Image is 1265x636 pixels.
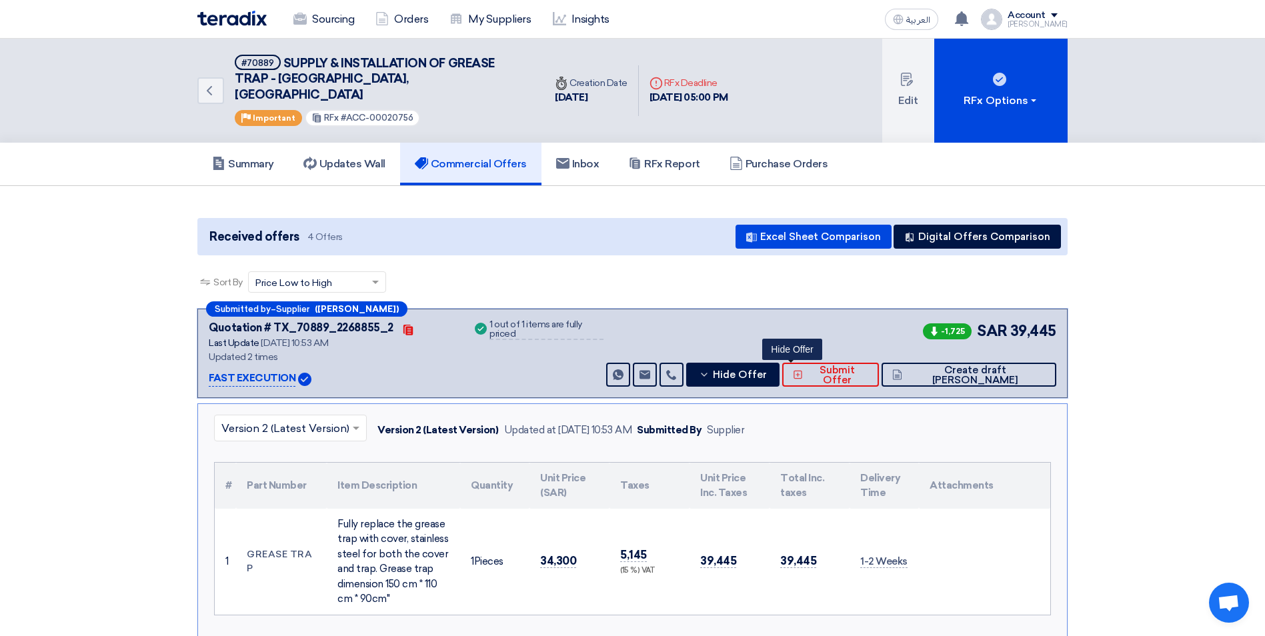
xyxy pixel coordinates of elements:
span: #ACC-00020756 [341,113,413,123]
th: Item Description [327,463,460,509]
div: Hide Offer [762,339,822,360]
span: Supplier [276,305,309,313]
div: 1 out of 1 items are fully priced [489,320,603,340]
button: RFx Options [934,39,1068,143]
button: Submit Offer [782,363,879,387]
button: Edit [882,39,934,143]
div: RFx Deadline [650,76,728,90]
span: SUPPLY & INSTALLATION OF GREASE TRAP - [GEOGRAPHIC_DATA], [GEOGRAPHIC_DATA] [235,56,495,102]
a: Summary [197,143,289,185]
div: Version 2 (Latest Version) [377,423,499,438]
span: 5,145 [620,548,647,562]
th: Quantity [460,463,529,509]
span: Submit Offer [806,365,868,385]
span: -1,725 [923,323,972,339]
div: Account [1008,10,1046,21]
h5: Commercial Offers [415,157,527,171]
div: [DATE] 05:00 PM [650,90,728,105]
button: العربية [885,9,938,30]
h5: SUPPLY & INSTALLATION OF GREASE TRAP - MAKKHA MALL, MAKKAH [235,55,528,103]
a: Orders [365,5,439,34]
span: 4 Offers [307,231,343,243]
span: 39,445 [780,554,816,568]
th: Taxes [609,463,690,509]
h5: Updates Wall [303,157,385,171]
span: Submitted by [215,305,271,313]
a: Inbox [541,143,614,185]
a: My Suppliers [439,5,541,34]
button: Digital Offers Comparison [894,225,1061,249]
span: 39,445 [700,554,736,568]
div: Supplier [707,423,744,438]
span: Sort By [213,275,243,289]
div: [DATE] [555,90,627,105]
span: Last Update [209,337,259,349]
span: Create draft [PERSON_NAME] [906,365,1046,385]
h5: Inbox [556,157,599,171]
span: Price Low to High [255,276,332,290]
span: RFx [324,113,339,123]
a: Open chat [1209,583,1249,623]
img: Teradix logo [197,11,267,26]
div: Fully replace the grease trap with cover, stainless steel for both the cover and trap. Grease tra... [337,517,449,607]
a: Commercial Offers [400,143,541,185]
div: Quotation # TX_70889_2268855_2 [209,320,393,336]
h5: Purchase Orders [730,157,828,171]
span: 1-2 Weeks [860,555,908,568]
div: Submitted By [637,423,702,438]
span: Hide Offer [713,370,767,380]
div: Updated at [DATE] 10:53 AM [504,423,632,438]
a: Sourcing [283,5,365,34]
th: Unit Price (SAR) [529,463,609,509]
th: Unit Price Inc. Taxes [690,463,770,509]
div: #70889 [241,59,274,67]
td: Pieces [460,509,529,615]
td: 1 [215,509,236,615]
img: Verified Account [298,373,311,386]
div: Updated 2 times [209,350,456,364]
th: Attachments [919,463,1050,509]
span: 39,445 [1010,320,1056,342]
button: Hide Offer [686,363,780,387]
th: Total Inc. taxes [770,463,850,509]
th: Part Number [236,463,327,509]
div: RFx Options [964,93,1039,109]
button: Create draft [PERSON_NAME] [882,363,1056,387]
span: العربية [906,15,930,25]
div: (15 %) VAT [620,565,679,577]
button: Excel Sheet Comparison [736,225,892,249]
div: – [206,301,407,317]
a: Updates Wall [289,143,400,185]
a: Insights [542,5,620,34]
div: [PERSON_NAME] [1008,21,1068,28]
div: Creation Date [555,76,627,90]
a: Purchase Orders [715,143,843,185]
th: # [215,463,236,509]
p: FAST EXECUTION [209,371,295,387]
h5: Summary [212,157,274,171]
th: Delivery Time [850,463,919,509]
span: 1 [471,555,474,567]
span: [DATE] 10:53 AM [261,337,328,349]
a: RFx Report [613,143,714,185]
b: ([PERSON_NAME]) [315,305,399,313]
span: SAR [977,320,1008,342]
span: Important [253,113,295,123]
img: profile_test.png [981,9,1002,30]
span: Received offers [209,228,299,246]
td: GREASE TRAP [236,509,327,615]
span: 34,300 [540,554,576,568]
h5: RFx Report [628,157,700,171]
